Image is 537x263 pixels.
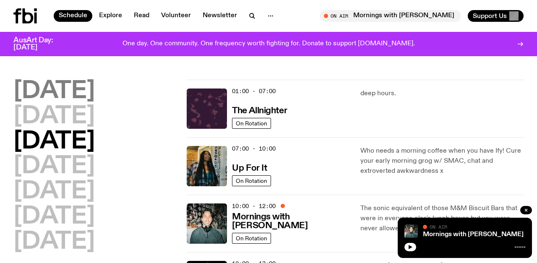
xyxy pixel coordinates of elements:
[13,105,95,128] button: [DATE]
[360,203,524,234] p: The sonic equivalent of those M&M Biscuit Bars that were in everyone else's lunch boxes but you w...
[232,175,271,186] a: On Rotation
[232,233,271,244] a: On Rotation
[232,211,350,230] a: Mornings with [PERSON_NAME]
[198,10,242,22] a: Newsletter
[232,87,276,95] span: 01:00 - 07:00
[232,118,271,129] a: On Rotation
[236,120,267,126] span: On Rotation
[13,180,95,203] button: [DATE]
[236,235,267,241] span: On Rotation
[232,107,287,115] h3: The Allnighter
[123,40,415,48] p: One day. One community. One frequency worth fighting for. Donate to support [DOMAIN_NAME].
[54,10,92,22] a: Schedule
[360,89,524,99] p: deep hours.
[13,130,95,154] button: [DATE]
[232,202,276,210] span: 10:00 - 12:00
[468,10,524,22] button: Support Us
[13,230,95,254] button: [DATE]
[423,231,524,238] a: Mornings with [PERSON_NAME]
[232,162,267,173] a: Up For It
[232,105,287,115] a: The Allnighter
[232,213,350,230] h3: Mornings with [PERSON_NAME]
[187,203,227,244] img: Radio presenter Ben Hansen sits in front of a wall of photos and an fbi radio sign. Film photo. B...
[236,177,267,184] span: On Rotation
[473,12,507,20] span: Support Us
[404,224,418,238] img: Radio presenter Ben Hansen sits in front of a wall of photos and an fbi radio sign. Film photo. B...
[430,224,447,229] span: On Air
[232,145,276,153] span: 07:00 - 10:00
[13,205,95,229] button: [DATE]
[232,164,267,173] h3: Up For It
[156,10,196,22] a: Volunteer
[187,146,227,186] img: Ify - a Brown Skin girl with black braided twists, looking up to the side with her tongue stickin...
[360,146,524,176] p: Who needs a morning coffee when you have Ify! Cure your early morning grog w/ SMAC, chat and extr...
[13,80,95,103] button: [DATE]
[129,10,154,22] a: Read
[320,10,461,22] button: On AirMornings with [PERSON_NAME]
[13,155,95,178] button: [DATE]
[94,10,127,22] a: Explore
[13,37,67,51] h3: AusArt Day: [DATE]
